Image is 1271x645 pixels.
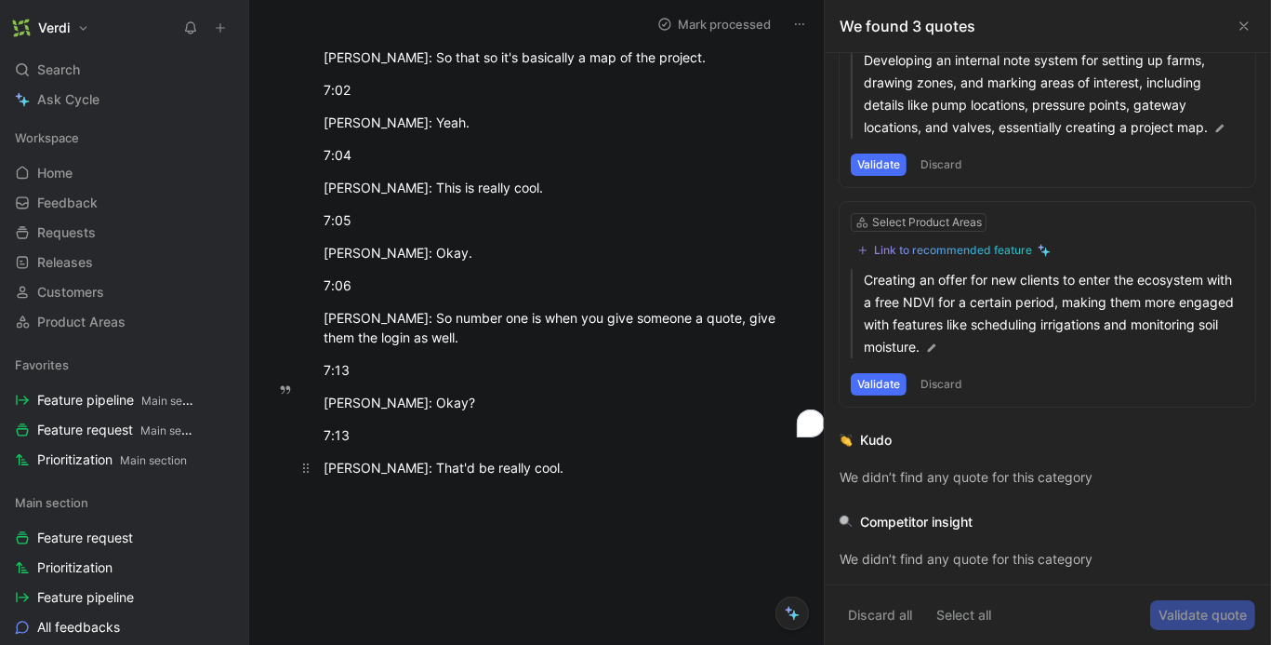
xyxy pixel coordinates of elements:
[37,588,134,607] span: Feature pipeline
[7,308,241,336] a: Product Areas
[324,145,788,165] div: 7:04
[37,558,113,577] span: Prioritization
[860,511,973,533] div: Competitor insight
[324,458,788,477] div: [PERSON_NAME]: That'd be really cool.
[324,393,788,412] div: [PERSON_NAME]: Okay?
[12,19,31,37] img: Verdi
[7,15,94,41] button: VerdiVerdi
[7,278,241,306] a: Customers
[7,386,241,414] a: Feature pipelineMain section
[914,373,969,396] button: Discard
[120,453,187,467] span: Main section
[324,80,788,100] div: 7:02
[851,239,1057,262] button: Link to recommended feature
[324,47,788,67] div: [PERSON_NAME]: So that so it's basically a map of the project.
[914,154,969,176] button: Discard
[840,466,1255,489] div: We didn’t find any quote for this category
[872,213,982,232] div: Select Product Areas
[37,253,93,272] span: Releases
[15,493,88,512] span: Main section
[864,49,1244,139] p: Developing an internal note system for setting up farms, drawing zones, and marking areas of inte...
[324,425,788,445] div: 7:13
[7,86,241,114] a: Ask Cycle
[37,313,126,331] span: Product Areas
[840,600,920,630] button: Discard all
[1213,122,1226,135] img: pen.svg
[37,618,120,637] span: All feedbacks
[7,524,241,552] a: Feature request
[37,421,195,440] span: Feature request
[37,164,73,182] span: Home
[840,516,853,529] img: 🔍
[37,391,195,410] span: Feature pipeline
[324,243,788,262] div: [PERSON_NAME]: Okay.
[925,342,938,355] img: pen.svg
[7,446,241,474] a: PrioritizationMain section
[7,613,241,641] a: All feedbacks
[37,88,99,111] span: Ask Cycle
[37,223,96,242] span: Requests
[7,219,241,247] a: Requests
[324,113,788,132] div: [PERSON_NAME]: Yeah.
[324,360,788,380] div: 7:13
[15,356,69,374] span: Favorites
[860,429,892,451] div: Kudo
[840,548,1255,571] div: We didn’t find any quote for this category
[7,489,241,517] div: Main section
[840,434,853,447] img: 👏
[324,210,788,230] div: 7:05
[7,416,241,444] a: Feature requestMain section
[37,283,104,302] span: Customers
[874,243,1032,258] div: Link to recommended feature
[7,124,241,152] div: Workspace
[141,394,208,408] span: Main section
[324,178,788,197] div: [PERSON_NAME]: This is really cool.
[851,373,907,396] button: Validate
[7,554,241,582] a: Prioritization
[15,128,79,147] span: Workspace
[1150,600,1255,630] button: Validate quote
[649,11,779,37] button: Mark processed
[7,189,241,217] a: Feedback
[324,275,788,295] div: 7:06
[7,56,241,84] div: Search
[38,20,70,36] h1: Verdi
[37,194,98,212] span: Feedback
[37,529,133,547] span: Feature request
[7,249,241,276] a: Releases
[7,351,241,379] div: Favorites
[851,154,907,176] button: Validate
[7,159,241,187] a: Home
[928,600,1000,630] button: Select all
[840,15,975,37] div: We found 3 quotes
[7,584,241,611] a: Feature pipeline
[864,269,1244,358] p: Creating an offer for new clients to enter the ecosystem with a free NDVI for a certain period, m...
[324,308,788,347] div: [PERSON_NAME]: So number one is when you give someone a quote, give them the login as well.
[140,423,207,437] span: Main section
[37,450,187,470] span: Prioritization
[37,59,80,81] span: Search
